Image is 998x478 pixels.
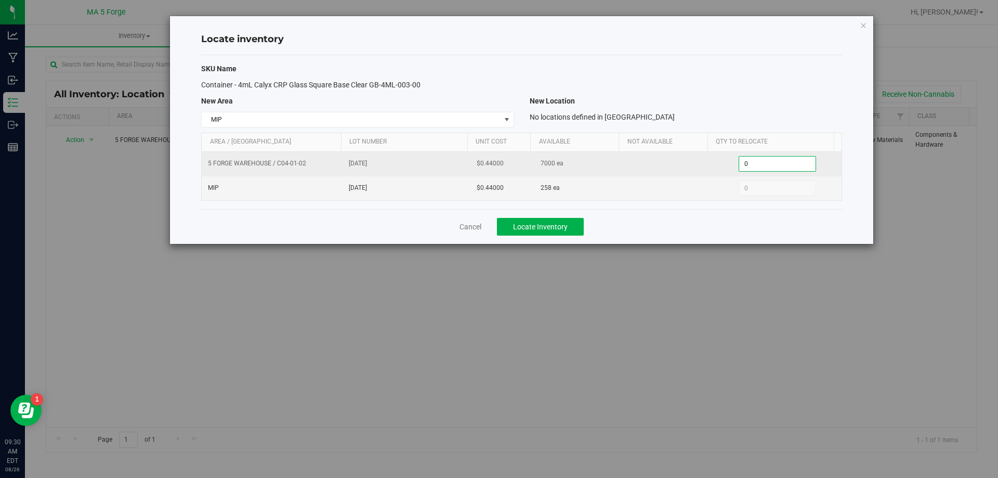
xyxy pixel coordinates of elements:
a: Cancel [459,222,481,232]
button: Locate Inventory [497,218,584,236]
h4: Locate inventory [201,33,842,46]
span: 5 FORGE WAREHOUSE / C04-01-02 [208,159,306,169]
span: 7000 ea [541,159,563,169]
a: Qty to Relocate [716,138,830,146]
a: Area / [GEOGRAPHIC_DATA] [210,138,337,146]
a: Lot Number [349,138,463,146]
iframe: Resource center [10,395,42,426]
span: [DATE] [349,159,464,169]
a: Unit Cost [476,138,527,146]
span: [DATE] [349,183,464,193]
span: 258 ea [541,183,560,193]
a: Available [539,138,615,146]
span: Locate Inventory [513,223,568,231]
span: MIP [202,112,500,127]
span: No locations defined in [GEOGRAPHIC_DATA] [530,113,675,121]
span: $0.44000 [477,183,504,193]
span: $0.44000 [477,159,504,169]
span: SKU Name [201,64,237,73]
a: Not Available [627,138,704,146]
iframe: Resource center unread badge [31,393,43,406]
span: New Area [201,97,233,105]
span: select [500,112,513,127]
span: Container - 4mL Calyx CRP Glass Square Base Clear GB-4ML-003-00 [201,81,421,89]
span: MIP [208,183,219,193]
span: New Location [530,97,575,105]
